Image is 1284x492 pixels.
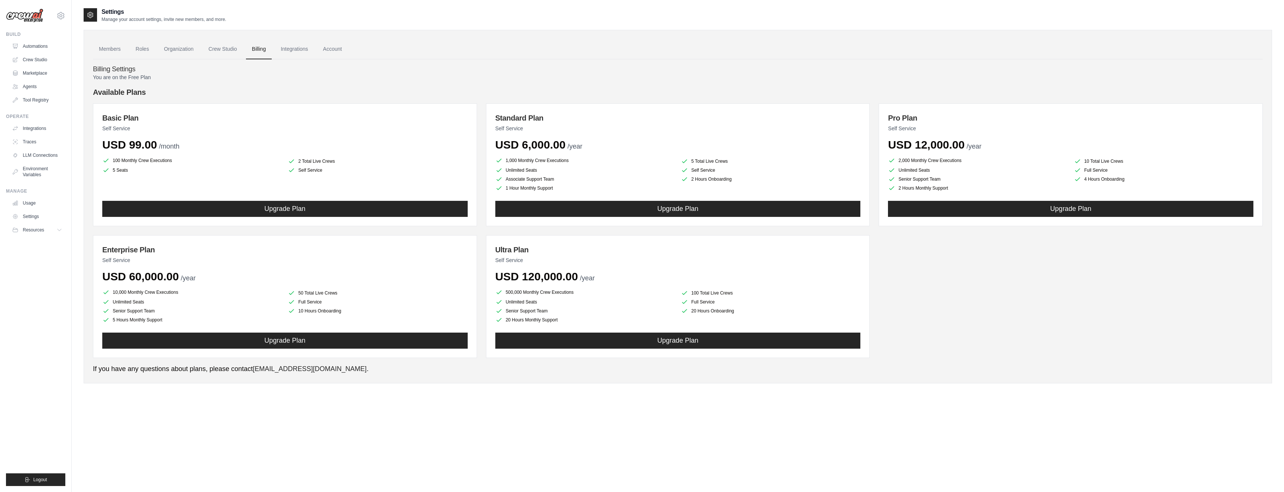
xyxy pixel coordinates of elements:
[966,143,981,150] span: /year
[888,156,1068,165] li: 2,000 Monthly Crew Executions
[681,289,860,297] li: 100 Total Live Crews
[93,74,1263,81] p: You are on the Free Plan
[495,288,675,297] li: 500,000 Monthly Crew Executions
[9,122,65,134] a: Integrations
[495,138,565,151] span: USD 6,000.00
[275,39,314,59] a: Integrations
[9,136,65,148] a: Traces
[1074,166,1253,174] li: Full Service
[681,307,860,315] li: 20 Hours Onboarding
[253,365,367,373] a: [EMAIL_ADDRESS][DOMAIN_NAME]
[495,156,675,165] li: 1,000 Monthly Crew Executions
[1074,158,1253,165] li: 10 Total Live Crews
[102,307,282,315] li: Senior Support Team
[246,39,272,59] a: Billing
[93,39,127,59] a: Members
[6,188,65,194] div: Manage
[102,166,282,174] li: 5 Seats
[1074,175,1253,183] li: 4 Hours Onboarding
[6,31,65,37] div: Build
[888,138,964,151] span: USD 12,000.00
[288,298,467,306] li: Full Service
[495,307,675,315] li: Senior Support Team
[102,333,468,349] button: Upgrade Plan
[159,143,180,150] span: /month
[888,175,1068,183] li: Senior Support Team
[33,477,47,483] span: Logout
[495,298,675,306] li: Unlimited Seats
[888,184,1068,192] li: 2 Hours Monthly Support
[23,227,44,233] span: Resources
[495,184,675,192] li: 1 Hour Monthly Support
[495,245,861,255] h3: Ultra Plan
[9,211,65,222] a: Settings
[6,473,65,486] button: Logout
[9,94,65,106] a: Tool Registry
[288,307,467,315] li: 10 Hours Onboarding
[6,113,65,119] div: Operate
[130,39,155,59] a: Roles
[495,333,861,349] button: Upgrade Plan
[102,125,468,132] p: Self Service
[888,201,1253,217] button: Upgrade Plan
[102,256,468,264] p: Self Service
[495,166,675,174] li: Unlimited Seats
[93,364,1263,374] p: If you have any questions about plans, please contact .
[9,197,65,209] a: Usage
[102,316,282,324] li: 5 Hours Monthly Support
[495,270,578,283] span: USD 120,000.00
[102,288,282,297] li: 10,000 Monthly Crew Executions
[102,245,468,255] h3: Enterprise Plan
[681,175,860,183] li: 2 Hours Onboarding
[102,156,282,165] li: 100 Monthly Crew Executions
[495,316,675,324] li: 20 Hours Monthly Support
[181,274,196,282] span: /year
[681,158,860,165] li: 5 Total Live Crews
[580,274,595,282] span: /year
[9,163,65,181] a: Environment Variables
[9,40,65,52] a: Automations
[495,201,861,217] button: Upgrade Plan
[9,149,65,161] a: LLM Connections
[495,175,675,183] li: Associate Support Team
[102,298,282,306] li: Unlimited Seats
[495,256,861,264] p: Self Service
[9,54,65,66] a: Crew Studio
[9,67,65,79] a: Marketplace
[102,138,157,151] span: USD 99.00
[6,9,43,23] img: Logo
[681,298,860,306] li: Full Service
[102,201,468,217] button: Upgrade Plan
[288,289,467,297] li: 50 Total Live Crews
[888,125,1253,132] p: Self Service
[102,7,226,16] h2: Settings
[102,16,226,22] p: Manage your account settings, invite new members, and more.
[495,125,861,132] p: Self Service
[102,113,468,123] h3: Basic Plan
[317,39,348,59] a: Account
[567,143,582,150] span: /year
[93,65,1263,74] h4: Billing Settings
[158,39,199,59] a: Organization
[288,166,467,174] li: Self Service
[681,166,860,174] li: Self Service
[288,158,467,165] li: 2 Total Live Crews
[888,166,1068,174] li: Unlimited Seats
[888,113,1253,123] h3: Pro Plan
[9,81,65,93] a: Agents
[102,270,179,283] span: USD 60,000.00
[9,224,65,236] button: Resources
[93,87,1263,97] h4: Available Plans
[203,39,243,59] a: Crew Studio
[495,113,861,123] h3: Standard Plan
